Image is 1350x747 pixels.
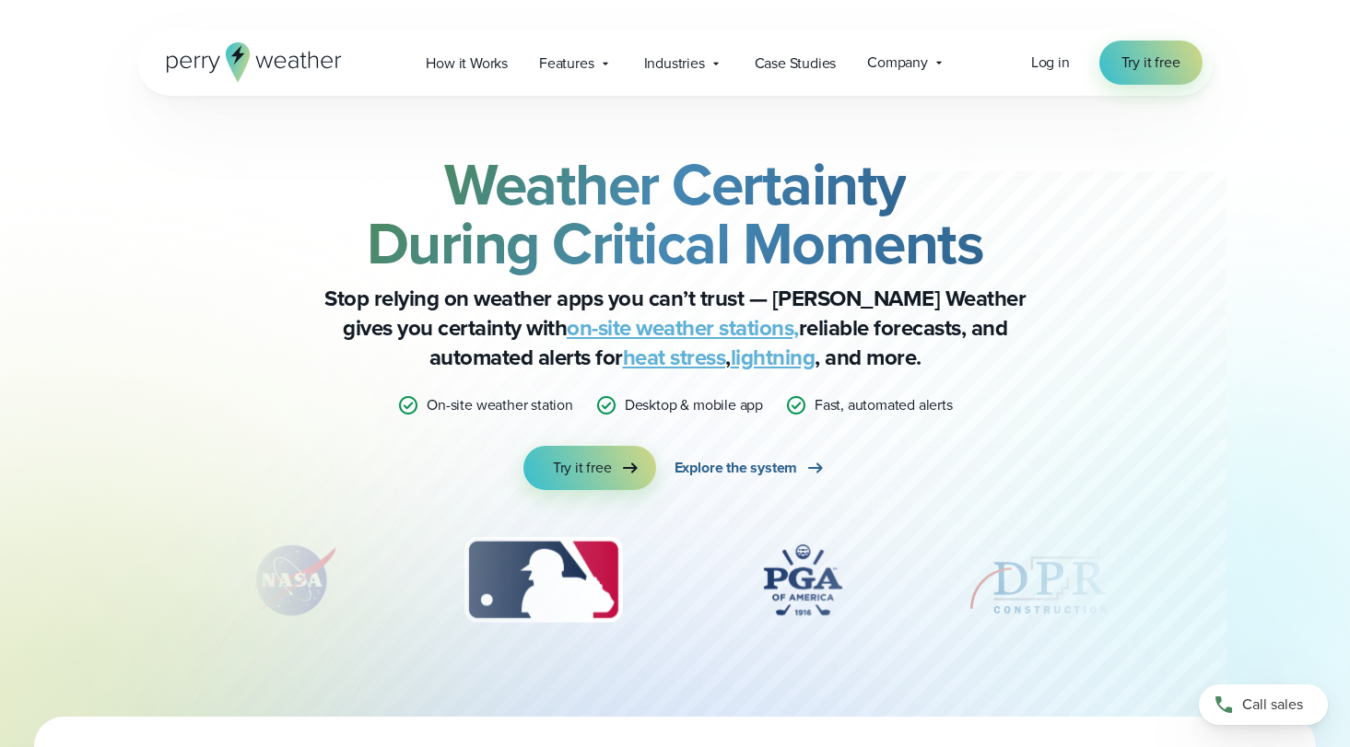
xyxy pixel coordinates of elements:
[539,53,593,75] span: Features
[729,534,876,626] img: PGA.svg
[426,53,508,75] span: How it Works
[229,534,358,626] img: NASA.svg
[625,394,763,416] p: Desktop & mobile app
[1031,52,1070,73] span: Log in
[410,44,523,82] a: How it Works
[867,52,928,74] span: Company
[675,446,828,490] a: Explore the system
[1031,52,1070,74] a: Log in
[523,446,656,490] a: Try it free
[307,284,1044,372] p: Stop relying on weather apps you can’t trust — [PERSON_NAME] Weather gives you certainty with rel...
[739,44,852,82] a: Case Studies
[965,534,1112,626] img: DPR-Construction.svg
[644,53,705,75] span: Industries
[367,141,984,286] strong: Weather Certainty During Critical Moments
[965,534,1112,626] div: 5 of 12
[427,394,573,416] p: On-site weather station
[553,457,612,479] span: Try it free
[446,534,640,626] div: 3 of 12
[229,534,358,626] div: 2 of 12
[755,53,837,75] span: Case Studies
[1099,41,1203,85] a: Try it free
[567,311,799,344] a: on-site weather stations,
[1121,52,1180,74] span: Try it free
[1199,684,1328,725] a: Call sales
[731,341,816,374] a: lightning
[623,341,726,374] a: heat stress
[229,534,1121,636] div: slideshow
[729,534,876,626] div: 4 of 12
[815,394,953,416] p: Fast, automated alerts
[1242,694,1303,716] span: Call sales
[675,457,798,479] span: Explore the system
[446,534,640,626] img: MLB.svg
